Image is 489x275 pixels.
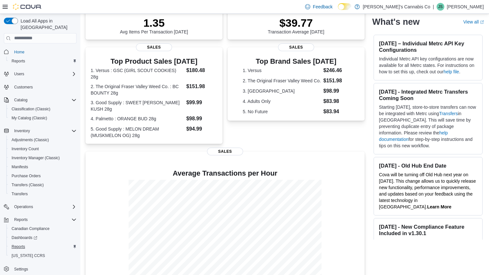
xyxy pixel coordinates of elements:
[12,59,25,64] span: Reports
[136,43,172,51] span: Sales
[12,70,27,78] button: Users
[1,69,79,78] button: Users
[9,163,77,171] span: Manifests
[9,252,77,260] span: Washington CCRS
[6,114,79,123] button: My Catalog (Classic)
[12,48,77,56] span: Home
[12,70,77,78] span: Users
[463,19,484,24] a: View allExternal link
[303,0,335,13] a: Feedback
[14,97,27,103] span: Catalog
[6,135,79,144] button: Adjustments (Classic)
[91,115,184,122] dt: 4. Palmetto : ORANGE BUD 28g
[12,115,47,121] span: My Catalog (Classic)
[379,56,477,75] p: Individual Metrc API key configurations are now available for all Metrc states. For instructions ...
[6,162,79,171] button: Manifests
[268,16,324,29] p: $39.77
[120,16,188,34] div: Avg Items Per Transaction [DATE]
[12,182,44,188] span: Transfers (Classic)
[6,242,79,251] button: Reports
[12,203,77,211] span: Operations
[433,3,434,11] p: |
[6,105,79,114] button: Classification (Classic)
[91,99,184,112] dt: 3. Good Supply : SWEET [PERSON_NAME] KUSH 28g
[6,171,79,180] button: Purchase Orders
[9,252,48,260] a: [US_STATE] CCRS
[186,83,217,90] dd: $151.98
[6,57,79,66] button: Reports
[12,96,30,104] button: Catalog
[14,128,30,133] span: Inventory
[13,4,42,10] img: Cova
[323,87,349,95] dd: $98.99
[9,145,77,153] span: Inventory Count
[379,172,476,209] span: Cova will be turning off Old Hub next year on [DATE]. This change allows us to quickly release ne...
[9,234,77,242] span: Dashboards
[268,16,324,34] div: Transaction Average [DATE]
[91,67,184,80] dt: 1. Versus : GSC (GIRL SCOUT COOKIES) 28g
[9,163,31,171] a: Manifests
[12,164,28,170] span: Manifests
[12,48,27,56] a: Home
[9,243,77,251] span: Reports
[12,137,49,142] span: Adjustments (Classic)
[91,83,184,96] dt: 2. The Original Fraser Valley Weed Co. : BC BOUNTY 28g
[9,114,77,122] span: My Catalog (Classic)
[379,40,477,53] h3: [DATE] – Individual Metrc API Key Configurations
[323,67,349,74] dd: $246.46
[379,88,477,101] h3: [DATE] - Integrated Metrc Transfers Coming Soon
[12,265,77,273] span: Settings
[1,264,79,273] button: Settings
[186,99,217,106] dd: $99.99
[379,104,477,149] p: Starting [DATE], store-to-store transfers can now be integrated with Metrc using in [GEOGRAPHIC_D...
[9,136,51,144] a: Adjustments (Classic)
[243,98,321,105] dt: 4. Adults Only
[9,243,28,251] a: Reports
[9,145,41,153] a: Inventory Count
[12,83,35,91] a: Customers
[1,126,79,135] button: Inventory
[6,180,79,189] button: Transfers (Classic)
[9,57,28,65] a: Reports
[9,234,40,242] a: Dashboards
[12,127,77,135] span: Inventory
[9,181,46,189] a: Transfers (Classic)
[12,173,41,179] span: Purchase Orders
[91,126,184,139] dt: 5. Good Supply : MELON DREAM (MUSKMELON OG) 28g
[6,153,79,162] button: Inventory Manager (Classic)
[9,225,77,233] span: Canadian Compliance
[480,20,484,24] svg: External link
[12,265,31,273] a: Settings
[6,144,79,153] button: Inventory Count
[447,3,484,11] p: [PERSON_NAME]
[6,189,79,198] button: Transfers
[12,226,50,231] span: Canadian Compliance
[9,172,43,180] a: Purchase Orders
[9,105,53,113] a: Classification (Classic)
[379,130,448,142] a: help documentation
[1,47,79,57] button: Home
[14,71,24,77] span: Users
[243,78,321,84] dt: 2. The Original Fraser Valley Weed Co.
[12,191,28,197] span: Transfers
[120,16,188,29] p: 1.35
[12,106,50,112] span: Classification (Classic)
[6,224,79,233] button: Canadian Compliance
[186,125,217,133] dd: $94.99
[9,105,77,113] span: Classification (Classic)
[9,114,50,122] a: My Catalog (Classic)
[18,18,77,31] span: Load All Apps in [GEOGRAPHIC_DATA]
[186,115,217,123] dd: $98.99
[6,233,79,242] a: Dashboards
[12,96,77,104] span: Catalog
[1,215,79,224] button: Reports
[9,154,62,162] a: Inventory Manager (Classic)
[243,88,321,94] dt: 3. [GEOGRAPHIC_DATA]
[379,162,477,169] h3: [DATE] - Old Hub End Date
[207,148,243,155] span: Sales
[91,58,217,65] h3: Top Product Sales [DATE]
[363,3,430,11] p: [PERSON_NAME]'s Cannabis Co
[323,77,349,85] dd: $151.98
[1,96,79,105] button: Catalog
